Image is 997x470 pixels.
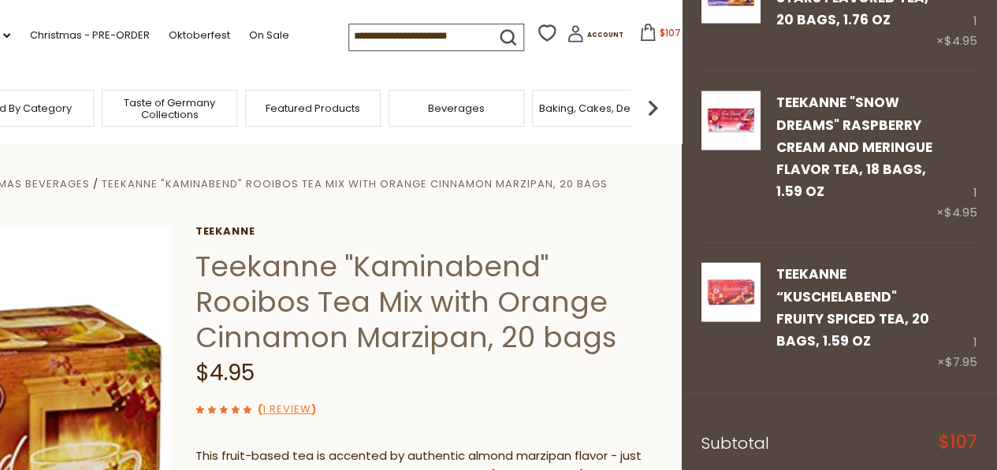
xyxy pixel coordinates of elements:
[106,97,233,120] a: Taste of Germany Collections
[29,27,149,44] a: Christmas - PRE-ORDER
[567,25,623,48] a: Account
[195,357,255,388] span: $4.95
[660,26,681,39] span: $107
[262,402,311,418] a: 1 Review
[258,402,316,416] span: ( )
[701,432,769,454] span: Subtotal
[195,249,657,355] h1: Teekanne "Kaminabend" Rooibos Tea Mix with Orange Cinnamon Marzipan, 20 bags
[701,263,761,322] img: Teekanne Kuschelabend
[627,24,694,47] button: $107
[937,263,977,372] div: 1 ×
[539,102,661,114] a: Baking, Cakes, Desserts
[776,93,932,201] a: Teekanne "Snow Dreams" Raspberry Cream and Meringue Flavor Tea, 18 bags, 1.59 oz
[701,91,761,223] a: Teekanne Snow Dreams
[945,353,977,370] span: $7.95
[102,176,608,191] a: Teekanne "Kaminabend" Rooibos Tea Mix with Orange Cinnamon Marzipan, 20 bags
[428,102,485,114] a: Beverages
[701,91,761,150] img: Teekanne Snow Dreams
[939,434,977,451] span: $107
[701,263,761,372] a: Teekanne Kuschelabend
[266,102,360,114] a: Featured Products
[195,225,657,238] a: Teekanne
[637,92,668,124] img: next arrow
[168,27,229,44] a: Oktoberfest
[944,204,977,220] span: $4.95
[936,91,977,223] div: 1 ×
[944,32,977,49] span: $4.95
[587,31,623,39] span: Account
[248,27,288,44] a: On Sale
[776,265,929,350] a: Teekanne “Kuschelabend" Fruity Spiced Tea, 20 bags, 1.59 oz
